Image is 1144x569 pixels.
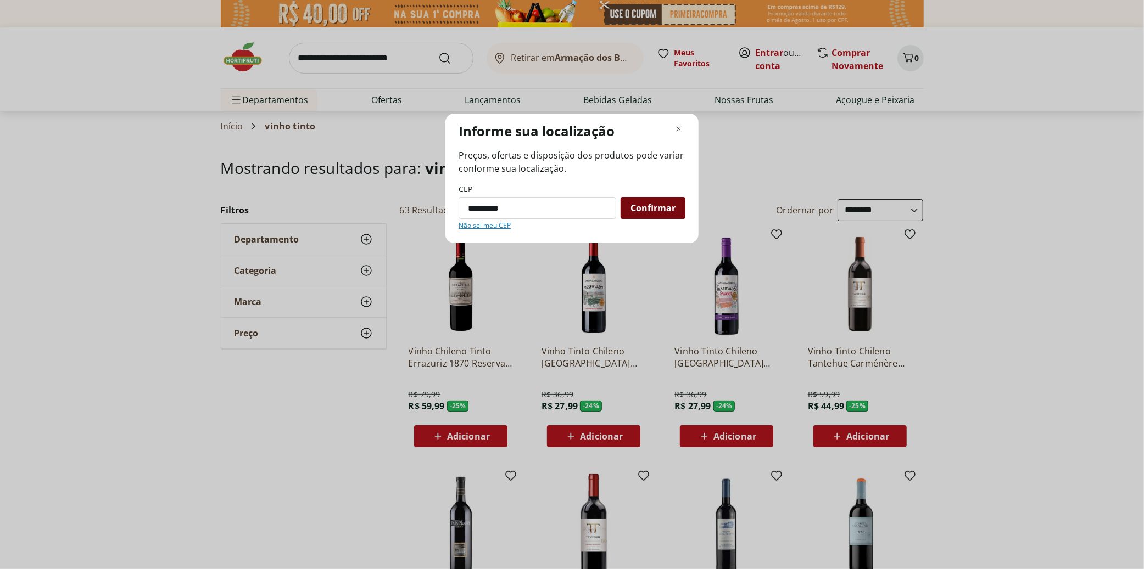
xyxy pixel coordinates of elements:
span: Preços, ofertas e disposição dos produtos pode variar conforme sua localização. [459,149,685,175]
button: Confirmar [621,197,685,219]
button: Fechar modal de regionalização [672,122,685,136]
a: Não sei meu CEP [459,221,511,230]
span: Confirmar [630,204,676,212]
p: Informe sua localização [459,122,615,140]
label: CEP [459,184,472,195]
div: Modal de regionalização [445,114,699,243]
